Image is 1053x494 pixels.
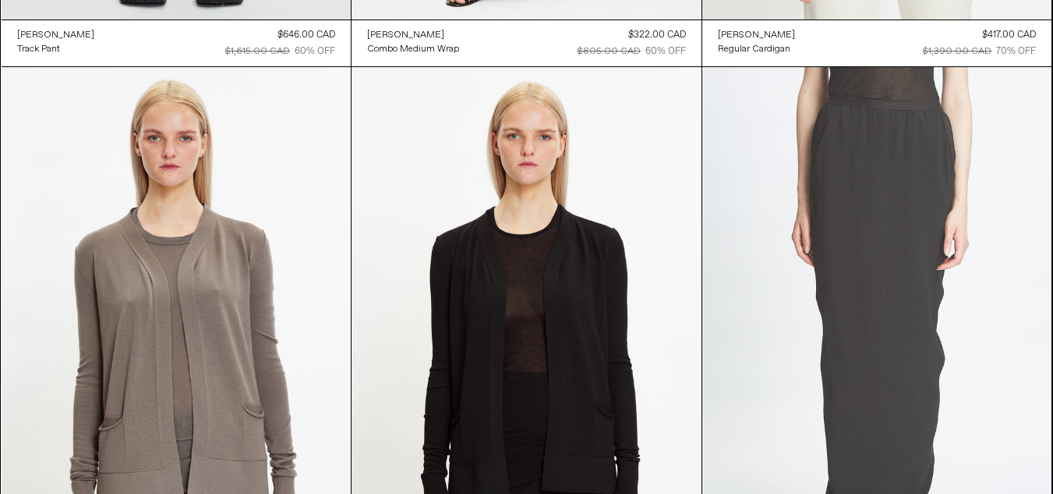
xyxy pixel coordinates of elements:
[982,28,1036,42] div: $417.00 CAD
[17,29,94,42] div: [PERSON_NAME]
[628,28,686,42] div: $322.00 CAD
[923,44,991,59] div: $1,390.00 CAD
[718,43,790,56] div: Regular Cardigan
[578,44,641,59] div: $805.00 CAD
[996,44,1036,59] div: 70% OFF
[17,42,94,56] a: Track Pant
[718,28,795,42] a: [PERSON_NAME]
[367,28,459,42] a: [PERSON_NAME]
[277,28,335,42] div: $646.00 CAD
[295,44,335,59] div: 60% OFF
[225,44,290,59] div: $1,615.00 CAD
[17,43,60,56] div: Track Pant
[367,42,459,56] a: Combo Medium Wrap
[718,29,795,42] div: [PERSON_NAME]
[718,42,795,56] a: Regular Cardigan
[17,28,94,42] a: [PERSON_NAME]
[645,44,686,59] div: 60% OFF
[367,43,459,56] div: Combo Medium Wrap
[367,29,444,42] div: [PERSON_NAME]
